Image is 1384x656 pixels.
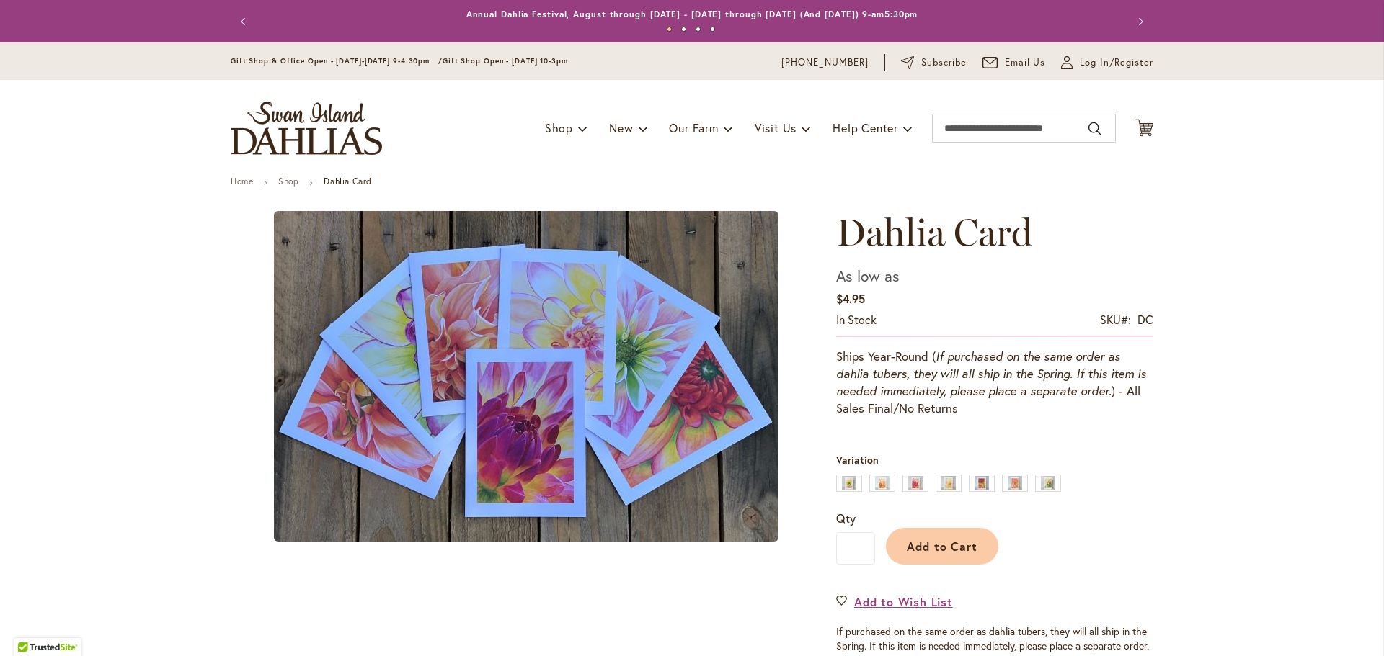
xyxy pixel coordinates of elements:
div: American Moon [836,475,862,492]
button: 1 of 4 [667,27,672,32]
button: 2 of 4 [681,27,686,32]
button: Previous [231,7,259,36]
strong: SKU [1100,312,1131,327]
button: Add to Cart [886,528,998,565]
div: Availability [836,312,877,328]
span: Variation [836,453,879,467]
a: Home [231,176,253,187]
button: Next [1124,7,1153,36]
span: In stock [836,312,877,327]
i: If purchased on the same order as dahlia tubers, they will all ship in the Spring. If this item i... [836,349,1146,398]
span: As low as [836,265,900,287]
span: Help Center [833,120,898,135]
a: Annual Dahlia Festival, August through [DATE] - [DATE] through [DATE] (And [DATE]) 9-am5:30pm [466,9,918,19]
button: 4 of 4 [710,27,715,32]
span: Shop [545,120,573,135]
span: Email Us [1005,55,1046,70]
span: Gift Shop & Office Open - [DATE]-[DATE] 9-4:30pm / [231,56,443,66]
span: Log In/Register [1080,55,1153,70]
a: Subscribe [901,55,967,70]
div: Ben Huston [869,475,895,492]
div: Sherwood's Peach [1002,475,1028,492]
a: Email Us [982,55,1046,70]
span: Add to Wish List [854,593,953,610]
a: Log In/Register [1061,55,1153,70]
div: Dragonberry [902,475,928,492]
span: Gift Shop Open - [DATE] 10-3pm [443,56,568,66]
span: New [609,120,633,135]
div: Happy Go Lucky [936,475,962,492]
button: 3 of 4 [696,27,701,32]
div: DC [1137,312,1153,328]
a: Add to Wish List [836,593,953,610]
span: Our Farm [669,120,718,135]
div: Just Peachy [969,475,995,492]
span: Add to Cart [907,539,978,554]
div: Victoria Ann [1035,475,1061,492]
span: Dahlia Card [836,210,1032,255]
a: store logo [231,102,382,155]
img: main product photo [274,211,778,542]
strong: Dahlia Card [324,176,372,187]
span: Visit Us [755,120,797,135]
span: $4.95 [836,291,865,306]
p: Ships Year-Round ( ) - All Sales Final/No Returns [836,348,1153,417]
a: Shop [278,176,298,187]
span: Qty [836,511,856,526]
a: [PHONE_NUMBER] [781,55,869,70]
span: Subscribe [921,55,967,70]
